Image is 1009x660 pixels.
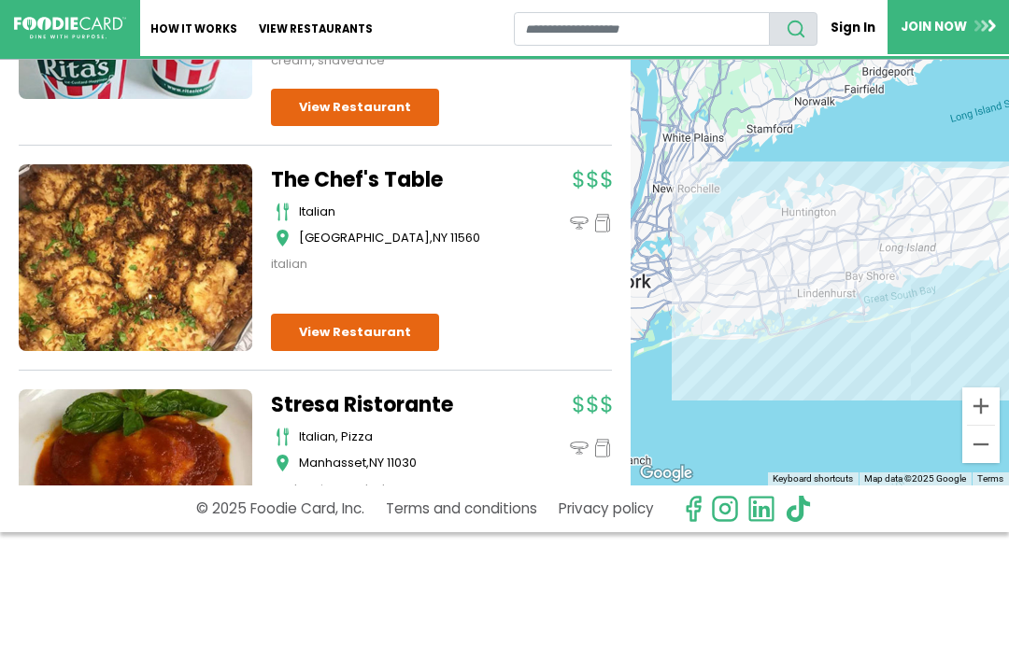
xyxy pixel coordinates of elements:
img: cutlery_icon.svg [276,428,290,446]
a: Terms and conditions [386,492,537,525]
img: dinein_icon.svg [570,439,589,457]
button: Zoom in [962,387,1000,425]
a: Stresa Ristorante [271,389,504,420]
button: Zoom out [962,426,1000,463]
a: Open this area in Google Maps (opens a new window) [635,461,697,485]
div: , [299,454,504,472]
img: FoodieCard; Eat, Drink, Save, Donate [14,17,126,39]
div: italian, pizza [299,428,504,446]
span: [GEOGRAPHIC_DATA] [299,229,430,246]
div: Italian [299,203,504,221]
img: dinein_icon.svg [570,214,589,232]
a: Sign In [817,11,888,44]
a: Terms [977,473,1003,484]
button: Keyboard shortcuts [773,472,853,485]
a: The Chef's Table [271,164,504,195]
img: map_icon.svg [276,454,290,472]
img: Google [635,461,697,485]
div: , [299,229,504,247]
a: View Restaurant [271,89,439,126]
a: Privacy policy [559,492,654,525]
div: pasta, pizza, salads, soups [271,480,504,499]
svg: check us out on facebook [679,495,707,523]
img: linkedin.svg [747,495,775,523]
p: © 2025 Foodie Card, Inc. [196,492,364,525]
img: map_icon.svg [276,229,290,247]
span: Map data ©2025 Google [864,473,966,484]
img: pickup_icon.svg [593,214,612,232]
img: pickup_icon.svg [593,439,612,457]
input: restaurant search [514,12,771,46]
a: View Restaurant [271,314,439,351]
img: tiktok.svg [784,495,812,523]
span: 11030 [387,454,417,471]
div: italian [271,255,504,274]
span: 11560 [450,229,480,246]
img: cutlery_icon.svg [276,203,290,221]
span: NY [433,229,448,246]
span: Manhasset [299,454,366,471]
button: search [769,12,817,46]
span: NY [369,454,384,471]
